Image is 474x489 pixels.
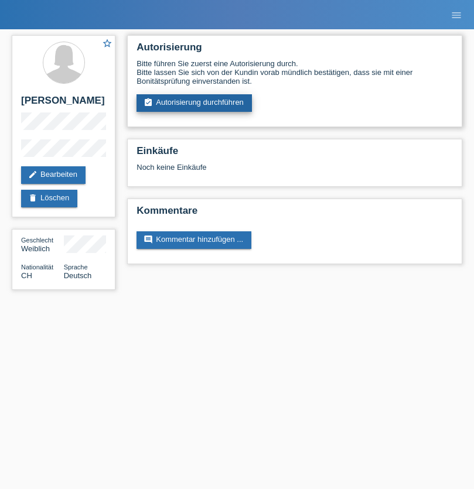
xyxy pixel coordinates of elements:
[64,271,92,280] span: Deutsch
[21,235,64,253] div: Weiblich
[144,235,153,244] i: comment
[102,38,112,49] i: star_border
[451,9,462,21] i: menu
[21,190,77,207] a: deleteLöschen
[21,271,32,280] span: Schweiz
[64,264,88,271] span: Sprache
[137,231,251,249] a: commentKommentar hinzufügen ...
[445,11,468,18] a: menu
[144,98,153,107] i: assignment_turned_in
[28,193,37,203] i: delete
[137,42,453,59] h2: Autorisierung
[137,163,453,180] div: Noch keine Einkäufe
[21,237,53,244] span: Geschlecht
[137,94,252,112] a: assignment_turned_inAutorisierung durchführen
[21,264,53,271] span: Nationalität
[21,95,106,112] h2: [PERSON_NAME]
[102,38,112,50] a: star_border
[137,145,453,163] h2: Einkäufe
[28,170,37,179] i: edit
[137,59,453,86] div: Bitte führen Sie zuerst eine Autorisierung durch. Bitte lassen Sie sich von der Kundin vorab münd...
[137,205,453,223] h2: Kommentare
[21,166,86,184] a: editBearbeiten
